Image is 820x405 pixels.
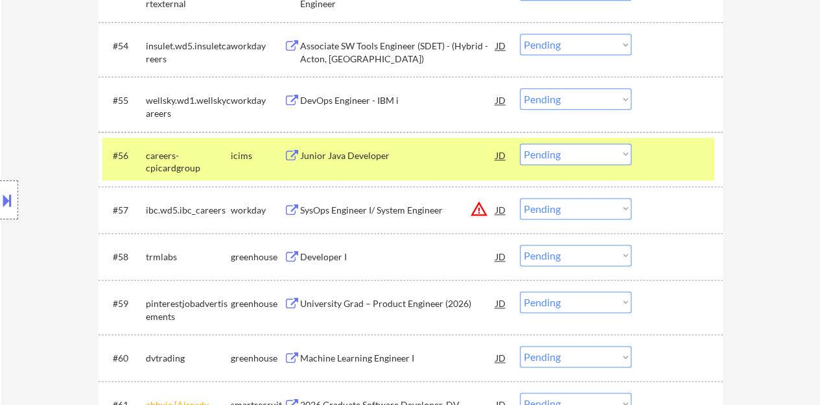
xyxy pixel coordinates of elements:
[300,251,496,264] div: Developer I
[231,251,284,264] div: greenhouse
[231,94,284,107] div: workday
[231,297,284,310] div: greenhouse
[300,94,496,107] div: DevOps Engineer - IBM i
[146,352,231,365] div: dvtrading
[146,40,231,65] div: insulet.wd5.insuletcareers
[495,88,508,112] div: JD
[113,40,135,53] div: #54
[300,297,496,310] div: University Grad – Product Engineer (2026)
[300,149,496,162] div: Junior Java Developer
[300,40,496,65] div: Associate SW Tools Engineer (SDET) - (Hybrid - Acton, [GEOGRAPHIC_DATA])
[300,204,496,217] div: SysOps Engineer I/ System Engineer
[113,352,135,365] div: #60
[495,198,508,221] div: JD
[231,149,284,162] div: icims
[231,40,284,53] div: workday
[470,200,488,218] button: warning_amber
[495,34,508,57] div: JD
[495,291,508,315] div: JD
[231,352,284,365] div: greenhouse
[300,352,496,365] div: Machine Learning Engineer I
[495,346,508,369] div: JD
[231,204,284,217] div: workday
[495,245,508,268] div: JD
[495,143,508,167] div: JD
